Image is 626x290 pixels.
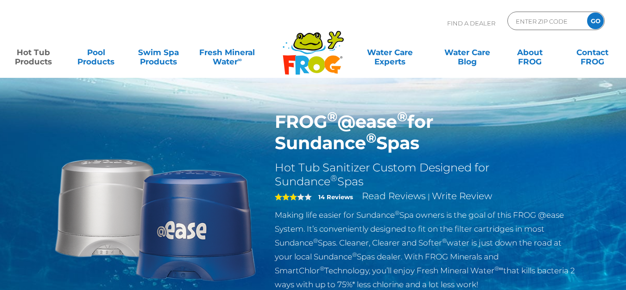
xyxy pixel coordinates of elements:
[275,161,577,189] h2: Hot Tub Sanitizer Custom Designed for Sundance Spas
[442,237,447,244] sup: ®
[330,173,337,183] sup: ®
[327,108,337,125] sup: ®
[238,56,242,63] sup: ∞
[9,43,58,62] a: Hot TubProducts
[318,193,353,201] strong: 14 Reviews
[366,130,376,146] sup: ®
[428,192,430,201] span: |
[320,265,324,272] sup: ®
[395,209,399,216] sup: ®
[587,13,604,29] input: GO
[494,265,503,272] sup: ®∞
[313,237,318,244] sup: ®
[278,19,349,75] img: Frog Products Logo
[506,43,554,62] a: AboutFROG
[72,43,120,62] a: PoolProducts
[275,193,297,201] span: 3
[275,111,577,154] h1: FROG @ease for Sundance Spas
[352,251,357,258] sup: ®
[432,190,492,202] a: Write Review
[362,190,426,202] a: Read Reviews
[397,108,407,125] sup: ®
[568,43,617,62] a: ContactFROG
[134,43,183,62] a: Swim SpaProducts
[443,43,492,62] a: Water CareBlog
[350,43,429,62] a: Water CareExperts
[447,12,495,35] p: Find A Dealer
[197,43,258,62] a: Fresh MineralWater∞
